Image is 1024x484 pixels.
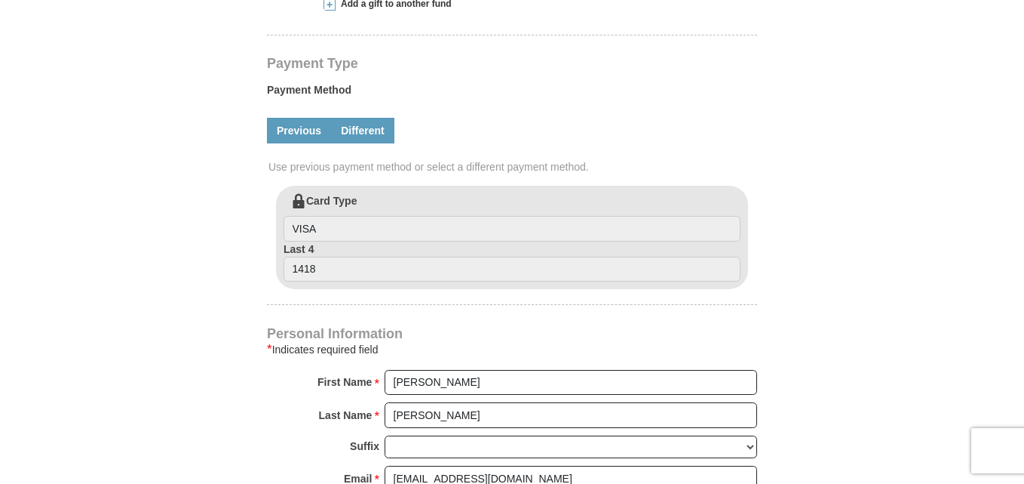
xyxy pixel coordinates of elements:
[284,257,740,282] input: Last 4
[319,405,373,426] strong: Last Name
[267,118,331,143] a: Previous
[284,216,740,242] input: Card Type
[268,159,759,174] span: Use previous payment method or select a different payment method.
[317,371,372,393] strong: First Name
[284,193,740,242] label: Card Type
[267,82,757,105] label: Payment Method
[267,341,757,359] div: Indicates required field
[350,436,379,457] strong: Suffix
[284,242,740,282] label: Last 4
[331,118,394,143] a: Different
[267,57,757,69] h4: Payment Type
[267,328,757,340] h4: Personal Information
